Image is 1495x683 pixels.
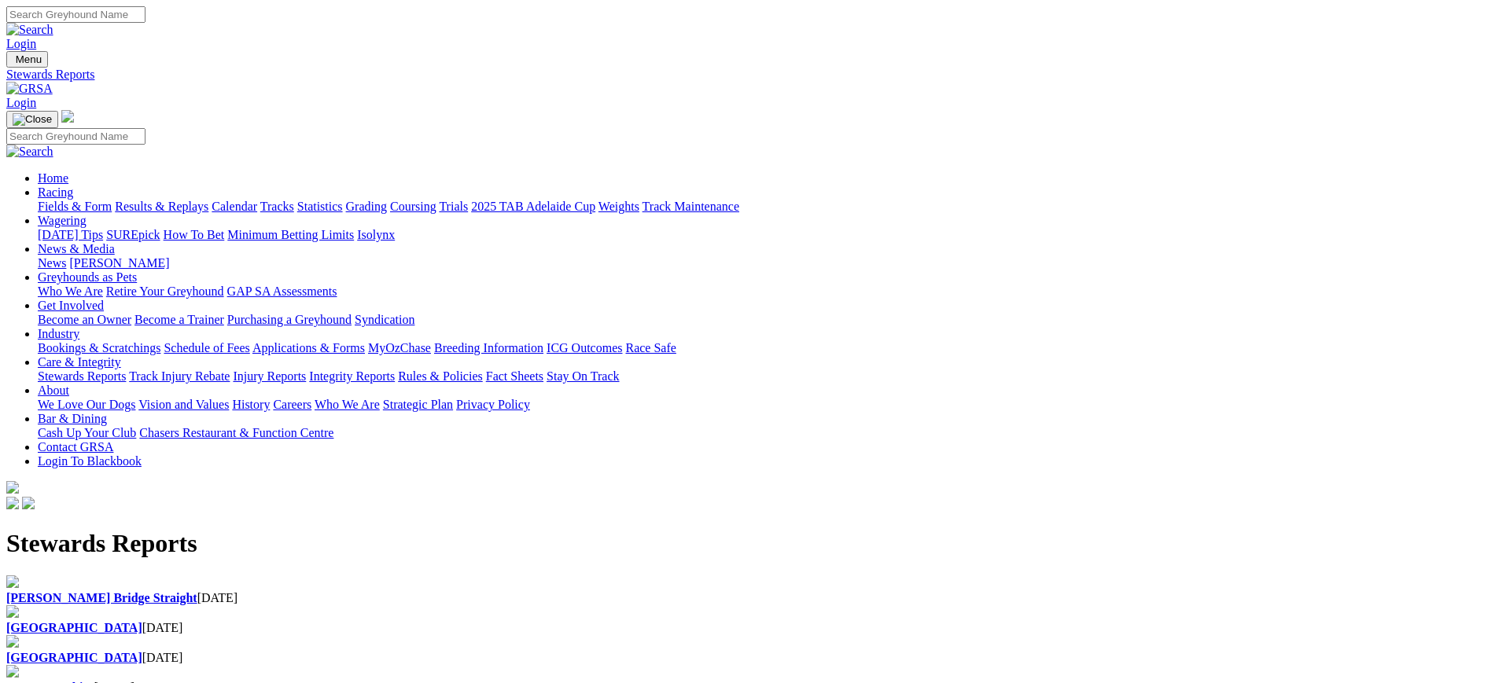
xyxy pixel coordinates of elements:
[486,369,543,383] a: Fact Sheets
[6,6,145,23] input: Search
[38,185,73,199] a: Racing
[134,313,224,326] a: Become a Trainer
[38,200,112,213] a: Fields & Form
[129,369,230,383] a: Track Injury Rebate
[16,53,42,65] span: Menu
[164,228,225,241] a: How To Bet
[368,341,431,354] a: MyOzChase
[38,200,1489,214] div: Racing
[38,228,1489,242] div: Wagering
[439,200,468,213] a: Trials
[598,200,639,213] a: Weights
[61,110,74,123] img: logo-grsa-white.png
[315,398,380,411] a: Who We Are
[212,200,257,213] a: Calendar
[38,369,1489,384] div: Care & Integrity
[260,200,294,213] a: Tracks
[6,128,145,145] input: Search
[6,665,19,677] img: file-red.svg
[38,440,113,453] a: Contact GRSA
[227,285,337,298] a: GAP SA Assessments
[6,591,1489,605] div: [DATE]
[6,111,58,128] button: Toggle navigation
[38,412,107,425] a: Bar & Dining
[38,214,87,227] a: Wagering
[456,398,530,411] a: Privacy Policy
[13,113,52,126] img: Close
[38,285,103,298] a: Who We Are
[6,621,1489,635] div: [DATE]
[273,398,311,411] a: Careers
[38,398,1489,412] div: About
[643,200,739,213] a: Track Maintenance
[227,313,352,326] a: Purchasing a Greyhound
[547,341,622,354] a: ICG Outcomes
[398,369,483,383] a: Rules & Policies
[6,621,142,634] a: [GEOGRAPHIC_DATA]
[233,369,306,383] a: Injury Reports
[38,454,142,468] a: Login To Blackbook
[471,200,595,213] a: 2025 TAB Adelaide Cup
[6,23,53,37] img: Search
[6,68,1489,82] a: Stewards Reports
[38,313,131,326] a: Become an Owner
[38,426,1489,440] div: Bar & Dining
[355,313,414,326] a: Syndication
[6,82,53,96] img: GRSA
[252,341,365,354] a: Applications & Forms
[6,605,19,618] img: file-red.svg
[138,398,229,411] a: Vision and Values
[38,242,115,255] a: News & Media
[6,51,48,68] button: Toggle navigation
[38,228,103,241] a: [DATE] Tips
[6,651,1489,665] div: [DATE]
[38,299,104,312] a: Get Involved
[69,256,169,270] a: [PERSON_NAME]
[357,228,395,241] a: Isolynx
[115,200,208,213] a: Results & Replays
[346,200,387,213] a: Grading
[6,497,19,509] img: facebook.svg
[38,355,121,369] a: Care & Integrity
[38,341,160,354] a: Bookings & Scratchings
[38,369,126,383] a: Stewards Reports
[38,285,1489,299] div: Greyhounds as Pets
[6,591,197,604] a: [PERSON_NAME] Bridge Straight
[38,426,136,439] a: Cash Up Your Club
[106,285,224,298] a: Retire Your Greyhound
[38,398,135,411] a: We Love Our Dogs
[6,651,142,664] a: [GEOGRAPHIC_DATA]
[547,369,619,383] a: Stay On Track
[6,96,36,109] a: Login
[38,313,1489,327] div: Get Involved
[232,398,270,411] a: History
[38,256,1489,270] div: News & Media
[6,635,19,648] img: file-red.svg
[22,497,35,509] img: twitter.svg
[434,341,543,354] a: Breeding Information
[38,270,137,284] a: Greyhounds as Pets
[309,369,395,383] a: Integrity Reports
[106,228,160,241] a: SUREpick
[38,341,1489,355] div: Industry
[38,256,66,270] a: News
[6,529,1489,558] h1: Stewards Reports
[390,200,436,213] a: Coursing
[6,37,36,50] a: Login
[383,398,453,411] a: Strategic Plan
[297,200,343,213] a: Statistics
[164,341,249,354] a: Schedule of Fees
[139,426,333,439] a: Chasers Restaurant & Function Centre
[6,481,19,494] img: logo-grsa-white.png
[38,327,79,340] a: Industry
[6,575,19,588] img: file-red.svg
[38,171,68,185] a: Home
[227,228,354,241] a: Minimum Betting Limits
[625,341,676,354] a: Race Safe
[38,384,69,397] a: About
[6,145,53,159] img: Search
